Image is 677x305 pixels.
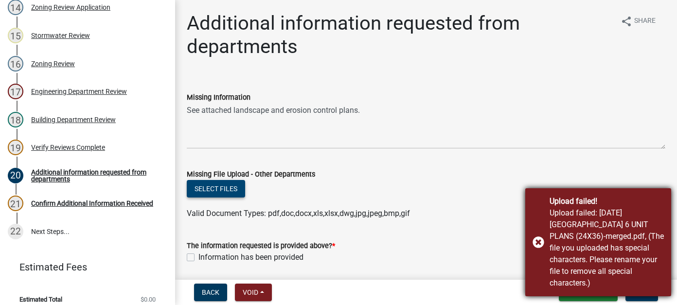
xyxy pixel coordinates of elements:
button: Void [235,284,272,301]
div: Verify Reviews Complete [31,144,105,151]
label: Missing Information [187,94,250,101]
div: 15 [8,28,23,43]
span: Valid Document Types: pdf,doc,docx,xls,xlsx,dwg,jpg,jpeg,bmp,gif [187,209,410,218]
div: 17 [8,84,23,99]
span: $0.00 [141,296,156,303]
span: Share [634,16,656,27]
span: Back [202,288,219,296]
div: Zoning Review Application [31,4,110,11]
button: Select files [187,180,245,197]
div: Engineering Department Review [31,88,127,95]
button: Back [194,284,227,301]
div: 16 [8,56,23,72]
div: Stormwater Review [31,32,90,39]
div: 21 [8,196,23,211]
div: Additional information requested from departments [31,169,160,182]
label: Information has been provided [198,251,303,263]
label: The information requested is provided above? [187,243,335,250]
div: Upload failed: 10-13-2025 Lakeside Village 6 UNIT PLANS (24X36)-merged.pdf, (The file you uploade... [550,207,664,289]
div: 22 [8,224,23,239]
div: Zoning Review [31,60,75,67]
span: Void [243,288,258,296]
h1: Additional information requested from departments [187,12,613,58]
i: share [621,16,632,27]
a: Estimated Fees [8,257,160,277]
div: Building Department Review [31,116,116,123]
button: shareShare [613,12,663,31]
span: Estimated Total [19,296,62,303]
label: Missing File Upload - Other Departments [187,171,315,178]
div: Confirm Additional Information Received [31,200,153,207]
div: Upload failed! [550,196,664,207]
div: 19 [8,140,23,155]
div: 20 [8,168,23,183]
div: 18 [8,112,23,127]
